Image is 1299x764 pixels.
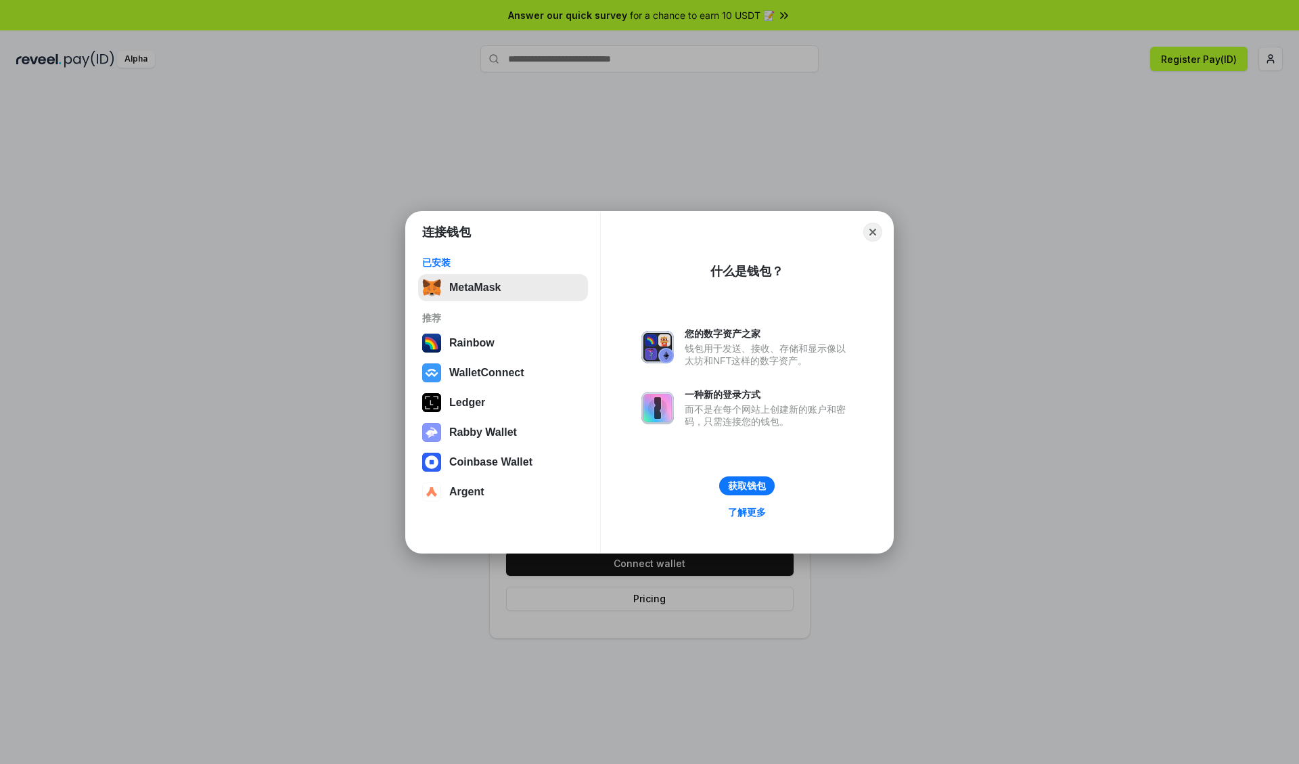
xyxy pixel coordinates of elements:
[422,393,441,412] img: svg+xml,%3Csvg%20xmlns%3D%22http%3A%2F%2Fwww.w3.org%2F2000%2Fsvg%22%20width%3D%2228%22%20height%3...
[449,486,484,498] div: Argent
[422,334,441,353] img: svg+xml,%3Csvg%20width%3D%22120%22%20height%3D%22120%22%20viewBox%3D%220%200%20120%20120%22%20fil...
[685,388,852,401] div: 一种新的登录方式
[685,403,852,428] div: 而不是在每个网站上创建新的账户和密码，只需连接您的钱包。
[418,478,588,505] button: Argent
[418,359,588,386] button: WalletConnect
[685,342,852,367] div: 钱包用于发送、接收、存储和显示像以太坊和NFT这样的数字资产。
[728,480,766,492] div: 获取钱包
[422,423,441,442] img: svg+xml,%3Csvg%20xmlns%3D%22http%3A%2F%2Fwww.w3.org%2F2000%2Fsvg%22%20fill%3D%22none%22%20viewBox...
[449,282,501,294] div: MetaMask
[422,224,471,240] h1: 连接钱包
[418,274,588,301] button: MetaMask
[728,506,766,518] div: 了解更多
[418,419,588,446] button: Rabby Wallet
[449,397,485,409] div: Ledger
[719,476,775,495] button: 获取钱包
[422,482,441,501] img: svg+xml,%3Csvg%20width%3D%2228%22%20height%3D%2228%22%20viewBox%3D%220%200%2028%2028%22%20fill%3D...
[422,363,441,382] img: svg+xml,%3Csvg%20width%3D%2228%22%20height%3D%2228%22%20viewBox%3D%220%200%2028%2028%22%20fill%3D...
[449,426,517,439] div: Rabby Wallet
[422,256,584,269] div: 已安装
[418,330,588,357] button: Rainbow
[422,453,441,472] img: svg+xml,%3Csvg%20width%3D%2228%22%20height%3D%2228%22%20viewBox%3D%220%200%2028%2028%22%20fill%3D...
[720,503,774,521] a: 了解更多
[418,449,588,476] button: Coinbase Wallet
[641,331,674,363] img: svg+xml,%3Csvg%20xmlns%3D%22http%3A%2F%2Fwww.w3.org%2F2000%2Fsvg%22%20fill%3D%22none%22%20viewBox...
[710,263,783,279] div: 什么是钱包？
[422,278,441,297] img: svg+xml,%3Csvg%20fill%3D%22none%22%20height%3D%2233%22%20viewBox%3D%220%200%2035%2033%22%20width%...
[685,328,852,340] div: 您的数字资产之家
[449,337,495,349] div: Rainbow
[449,367,524,379] div: WalletConnect
[863,223,882,242] button: Close
[641,392,674,424] img: svg+xml,%3Csvg%20xmlns%3D%22http%3A%2F%2Fwww.w3.org%2F2000%2Fsvg%22%20fill%3D%22none%22%20viewBox...
[418,389,588,416] button: Ledger
[422,312,584,324] div: 推荐
[449,456,532,468] div: Coinbase Wallet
